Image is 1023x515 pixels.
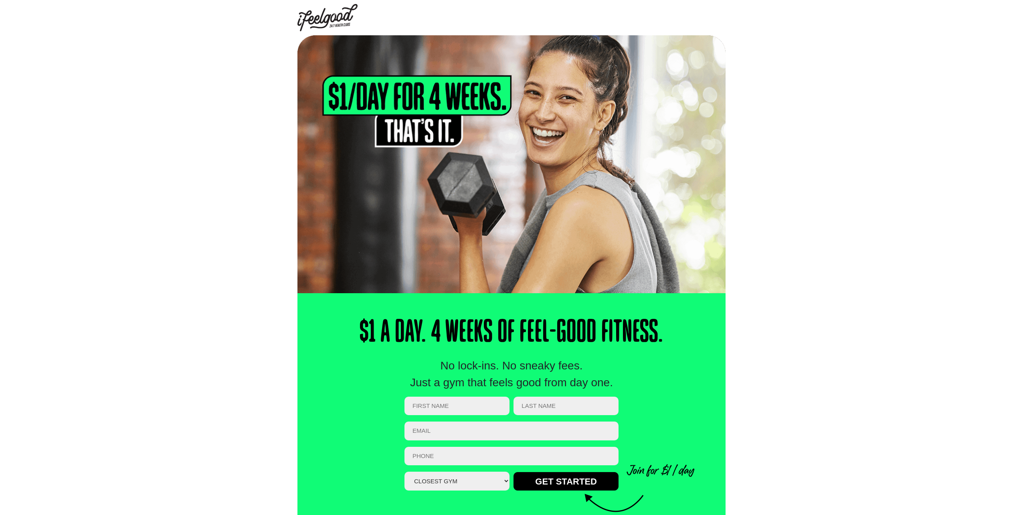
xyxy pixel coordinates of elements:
[404,397,509,416] input: FIRST NAME
[514,472,619,491] input: GET STARTED
[404,357,619,391] div: No lock-ins. No sneaky fees. Just a gym that feels good from day one.
[514,397,619,416] input: LAST NAME
[340,317,683,349] h1: $1 a Day. 4 Weeks of Feel-Good Fitness.
[404,447,619,466] input: PHONE
[404,422,619,440] input: Email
